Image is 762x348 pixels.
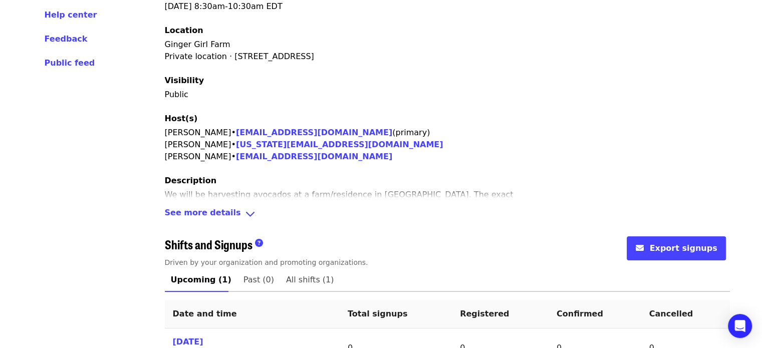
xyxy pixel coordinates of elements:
a: All shifts (1) [280,268,340,292]
a: [US_STATE][EMAIL_ADDRESS][DOMAIN_NAME] [236,140,443,149]
div: Open Intercom Messenger [728,314,752,338]
span: Past (0) [243,273,274,287]
span: Upcoming (1) [171,273,231,287]
div: Private location · [STREET_ADDRESS] [165,51,730,63]
a: Upcoming (1) [165,268,237,292]
span: Driven by your organization and promoting organizations. [165,258,368,266]
span: Description [165,176,216,185]
p: Public [165,89,730,101]
a: [EMAIL_ADDRESS][DOMAIN_NAME] [236,152,392,161]
span: See more details [165,207,241,221]
span: Help center [45,10,97,20]
span: Location [165,26,203,35]
i: angle-down icon [245,207,256,221]
span: Shifts and Signups [165,235,252,253]
i: envelope icon [635,243,643,253]
span: Total signups [348,309,408,318]
a: Help center [45,9,141,21]
span: Public feed [45,58,95,68]
span: Cancelled [649,309,693,318]
div: Ginger Girl Farm [165,39,730,51]
span: Registered [460,309,509,318]
span: Date and time [173,309,237,318]
span: [PERSON_NAME] • (primary) [PERSON_NAME] • [PERSON_NAME] • [165,128,443,161]
span: Host(s) [165,114,198,123]
p: We will be harvesting avocados at a farm/residence in [GEOGRAPHIC_DATA]. The exact address will b... [165,189,516,213]
div: See more detailsangle-down icon [165,207,730,221]
span: All shifts (1) [286,273,334,287]
i: question-circle icon [255,238,263,248]
span: Visibility [165,76,204,85]
span: Confirmed [557,309,603,318]
button: Feedback [45,33,88,45]
button: envelope iconExport signups [627,236,725,260]
a: [EMAIL_ADDRESS][DOMAIN_NAME] [236,128,392,137]
a: Past (0) [237,268,280,292]
a: Public feed [45,57,141,69]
